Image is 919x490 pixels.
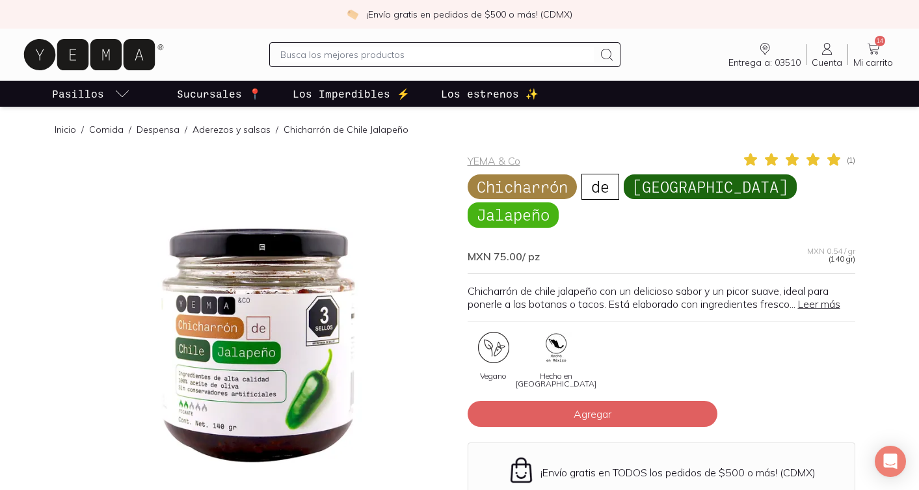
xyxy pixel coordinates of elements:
[728,57,801,68] span: Entrega a: 03510
[193,124,271,135] a: Aderezos y salsas
[540,332,572,363] img: hecho-mexico_326b076e-927b-4bc9-9bc9-8cb88e88d018=fwebp-q70-w96
[581,174,619,200] span: de
[540,466,816,479] p: ¡Envío gratis en TODOS los pedidos de $500 o más! (CDMX)
[875,446,906,477] div: Open Intercom Messenger
[89,124,124,135] a: Comida
[55,124,76,135] a: Inicio
[812,57,842,68] span: Cuenta
[177,86,261,102] p: Sucursales 📍
[52,86,104,102] p: Pasillos
[290,81,412,107] a: Los Imperdibles ⚡️
[468,202,559,227] span: Jalapeño
[468,154,520,167] a: YEMA & Co
[848,41,898,68] a: 14Mi carrito
[507,456,535,484] img: Envío
[271,123,284,136] span: /
[124,123,137,136] span: /
[624,174,797,199] span: [GEOGRAPHIC_DATA]
[49,81,133,107] a: pasillo-todos-link
[847,156,855,164] span: ( 1 )
[574,407,611,420] span: Agregar
[468,174,577,199] span: Chicharrón
[347,8,358,20] img: check
[516,372,596,388] span: Hecho en [GEOGRAPHIC_DATA]
[468,401,717,427] button: Agregar
[853,57,893,68] span: Mi carrito
[76,123,89,136] span: /
[284,123,408,136] p: Chicharrón de Chile Jalapeño
[441,86,539,102] p: Los estrenos ✨
[480,372,507,380] span: Vegano
[723,41,806,68] a: Entrega a: 03510
[468,250,540,263] span: MXN 75.00 / pz
[806,41,847,68] a: Cuenta
[478,332,509,363] img: certificate_86a4b5dc-104e-40e4-a7f8-89b43527f01f=fwebp-q70-w96
[807,247,855,255] span: MXN 0.54 / gr
[798,297,840,310] a: Leer más
[366,8,572,21] p: ¡Envío gratis en pedidos de $500 o más! (CDMX)
[468,284,855,310] p: Chicharrón de chile jalapeño con un delicioso sabor y un picor suave, ideal para ponerle a las bo...
[829,255,855,263] span: (140 gr)
[293,86,410,102] p: Los Imperdibles ⚡️
[438,81,541,107] a: Los estrenos ✨
[180,123,193,136] span: /
[174,81,264,107] a: Sucursales 📍
[137,124,180,135] a: Despensa
[875,36,885,46] span: 14
[280,47,594,62] input: Busca los mejores productos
